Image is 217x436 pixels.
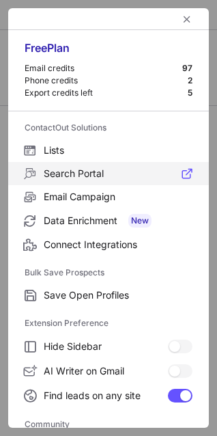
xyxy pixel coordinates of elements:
div: 97 [182,63,192,74]
label: Data Enrichment New [8,208,209,233]
div: Email credits [25,63,182,74]
span: Email Campaign [44,191,192,203]
div: 2 [188,75,192,86]
div: 5 [188,87,192,98]
label: Lists [8,139,209,162]
label: Community [25,413,192,435]
label: Save Open Profiles [8,284,209,307]
label: Extension Preference [25,312,192,334]
label: Find leads on any site [8,383,209,408]
button: right-button [22,12,35,26]
label: AI Writer on Gmail [8,359,209,383]
label: ContactOut Solutions [25,117,192,139]
label: Hide Sidebar [8,334,209,359]
span: Search Portal [44,167,192,180]
div: Free Plan [25,41,192,63]
span: Save Open Profiles [44,289,192,301]
button: left-button [179,11,195,27]
div: Export credits left [25,87,188,98]
span: Find leads on any site [44,390,168,402]
label: Connect Integrations [8,233,209,256]
label: Bulk Save Prospects [25,262,192,284]
div: Phone credits [25,75,188,86]
span: Connect Integrations [44,239,192,251]
span: AI Writer on Gmail [44,365,168,377]
label: Search Portal [8,162,209,185]
span: Hide Sidebar [44,340,168,353]
span: Data Enrichment [44,214,192,228]
span: Lists [44,144,192,156]
span: New [128,214,151,228]
label: Email Campaign [8,185,209,208]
